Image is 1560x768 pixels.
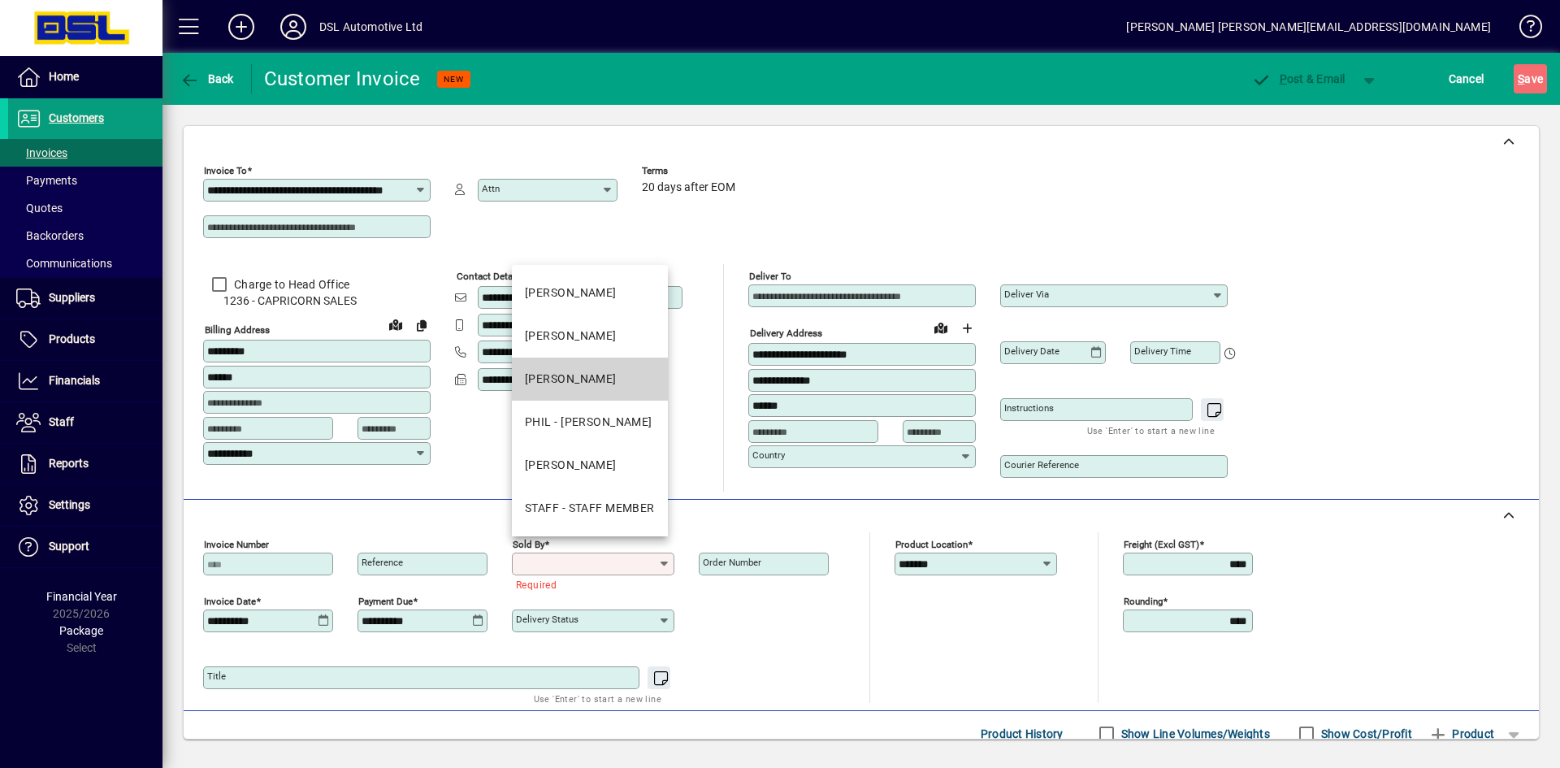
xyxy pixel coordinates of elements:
mat-option: BRENT - B G [512,271,668,315]
button: Profile [267,12,319,41]
span: Reports [49,457,89,470]
mat-option: CHRISTINE - Christine Mulholland [512,315,668,358]
span: Suppliers [49,291,95,304]
span: NEW [444,74,464,85]
label: Show Line Volumes/Weights [1118,726,1270,742]
div: STAFF - STAFF MEMBER [525,500,655,517]
span: Staff [49,415,74,428]
span: Terms [642,166,739,176]
mat-label: Attn [482,183,500,194]
span: Customers [49,111,104,124]
a: View on map [928,315,954,341]
mat-option: Scott - Scott A [512,444,668,487]
span: S [1518,72,1524,85]
span: Package [59,624,103,637]
mat-label: Freight (excl GST) [1124,539,1199,550]
a: Backorders [8,222,162,249]
div: [PERSON_NAME] [525,371,617,388]
mat-label: Product location [895,539,968,550]
mat-label: Reference [362,557,403,568]
button: Product History [974,719,1070,748]
a: Financials [8,361,162,401]
mat-label: Invoice To [204,165,247,176]
span: Invoices [16,146,67,159]
a: Communications [8,249,162,277]
mat-label: Title [207,670,226,682]
span: ost & Email [1251,72,1345,85]
div: Customer Invoice [264,66,421,92]
div: DSL Automotive Ltd [319,14,422,40]
span: 20 days after EOM [642,181,735,194]
button: Cancel [1445,64,1488,93]
div: PHIL - [PERSON_NAME] [525,414,652,431]
button: Product [1420,719,1502,748]
div: [PERSON_NAME] [PERSON_NAME][EMAIL_ADDRESS][DOMAIN_NAME] [1126,14,1491,40]
label: Show Cost/Profit [1318,726,1412,742]
mat-label: Sold by [513,539,544,550]
mat-label: Rounding [1124,596,1163,607]
mat-label: Country [752,449,785,461]
mat-label: Delivery status [516,614,578,625]
a: Products [8,319,162,360]
span: Products [49,332,95,345]
button: Save [1514,64,1547,93]
div: [PERSON_NAME] [525,457,617,474]
button: Choose address [954,315,980,341]
span: Financials [49,374,100,387]
a: Knowledge Base [1507,3,1540,56]
a: View on map [383,311,409,337]
a: Home [8,57,162,98]
mat-option: STAFF - STAFF MEMBER [512,487,668,530]
a: Invoices [8,139,162,167]
mat-label: Courier Reference [1004,459,1079,471]
button: Post & Email [1243,64,1354,93]
a: Settings [8,485,162,526]
span: Back [180,72,234,85]
a: Quotes [8,194,162,222]
span: 1236 - CAPRICORN SALES [203,293,431,310]
mat-hint: Use 'Enter' to start a new line [534,689,661,708]
span: Quotes [16,202,63,215]
span: Payments [16,174,77,187]
button: Add [215,12,267,41]
mat-label: Deliver To [749,271,791,282]
a: Suppliers [8,278,162,319]
mat-label: Invoice date [204,596,256,607]
span: Product [1428,721,1494,747]
span: Support [49,540,89,553]
mat-label: Delivery time [1134,345,1191,357]
a: Reports [8,444,162,484]
span: Settings [49,498,90,511]
span: P [1280,72,1287,85]
button: Back [175,64,238,93]
span: ave [1518,66,1543,92]
span: Cancel [1449,66,1484,92]
span: Financial Year [46,590,117,603]
mat-error: Required [516,575,661,592]
mat-label: Invoice number [204,539,269,550]
mat-option: ERIC - Eric Liddington [512,358,668,401]
mat-label: Deliver via [1004,289,1049,300]
a: Payments [8,167,162,194]
span: Product History [981,721,1064,747]
mat-label: Order number [703,557,761,568]
a: Staff [8,402,162,443]
mat-label: Delivery date [1004,345,1059,357]
span: Backorders [16,229,84,242]
button: Copy to Delivery address [409,312,435,338]
label: Charge to Head Office [231,276,349,293]
div: [PERSON_NAME] [525,328,617,345]
app-page-header-button: Back [162,64,252,93]
mat-hint: Use 'Enter' to start a new line [1087,421,1215,440]
mat-label: Instructions [1004,402,1054,414]
mat-option: PHIL - Phil Rose [512,401,668,444]
a: Support [8,527,162,567]
span: Communications [16,257,112,270]
mat-label: Payment due [358,596,413,607]
div: [PERSON_NAME] [525,284,617,302]
span: Home [49,70,79,83]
